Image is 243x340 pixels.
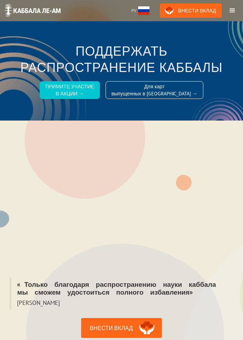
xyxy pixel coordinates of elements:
[11,43,232,76] h3: Поддержать распространение каббалы
[160,4,222,18] a: Внести Вклад
[10,299,66,310] blockquote: [PERSON_NAME]
[126,3,157,18] div: Ру
[131,7,136,14] div: Ру
[10,278,233,299] blockquote: «Только благодаря распространению науки каббала мы сможем удостоиться полного избавления»
[81,318,162,338] a: Внести вклад
[112,83,197,97] div: Для карт выпущенных в [GEOGRAPHIC_DATA] →
[106,81,203,99] a: Для картвыпущенных в [GEOGRAPHIC_DATA] →
[40,81,100,99] a: Примите участиев акции →
[45,83,94,97] div: Примите участие в акции →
